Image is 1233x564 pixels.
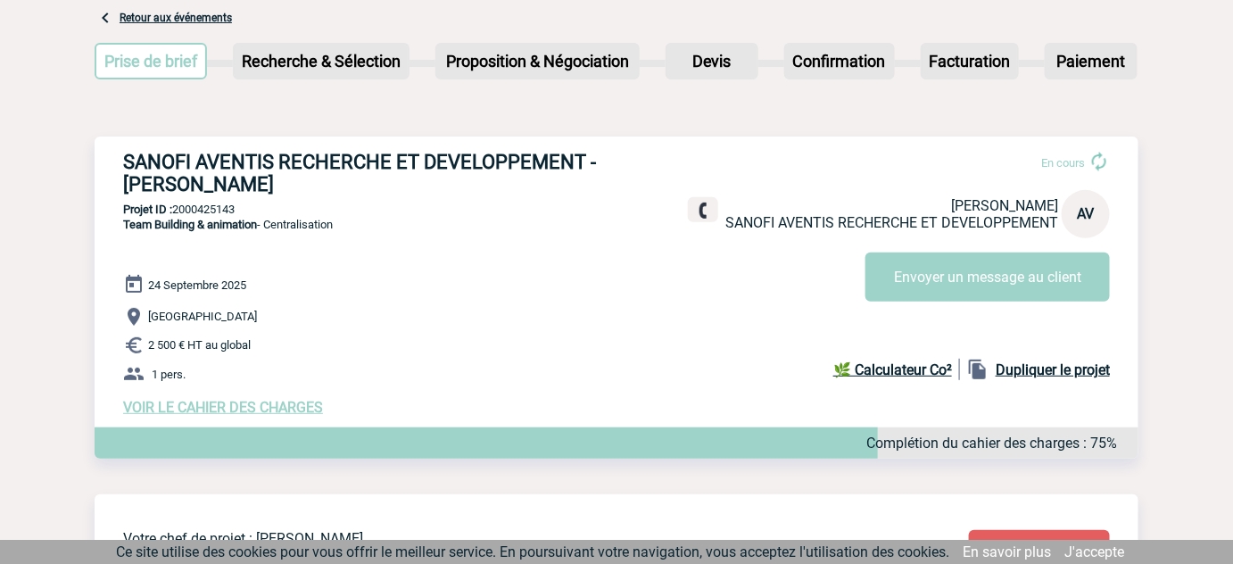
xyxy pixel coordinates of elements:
[725,214,1058,231] span: SANOFI AVENTIS RECHERCHE ET DEVELOPPEMENT
[235,45,408,78] p: Recherche & Sélection
[95,203,1138,216] p: 2000425143
[1064,543,1124,560] a: J'accepte
[963,543,1051,560] a: En savoir plus
[437,45,638,78] p: Proposition & Négociation
[123,399,323,416] a: VOIR LE CAHIER DES CHARGES
[833,359,960,380] a: 🌿 Calculateur Co²
[923,45,1018,78] p: Facturation
[123,530,864,547] p: Votre chef de projet : [PERSON_NAME]
[695,203,711,219] img: fixe.png
[152,368,186,381] span: 1 pers.
[148,311,257,324] span: [GEOGRAPHIC_DATA]
[123,218,257,231] span: Team Building & animation
[123,218,333,231] span: - Centralisation
[786,45,893,78] p: Confirmation
[120,12,232,24] a: Retour aux événements
[996,361,1110,378] b: Dupliquer le projet
[1041,156,1085,170] span: En cours
[951,197,1058,214] span: [PERSON_NAME]
[148,339,251,352] span: 2 500 € HT au global
[1078,205,1095,222] span: AV
[667,45,757,78] p: Devis
[1047,45,1136,78] p: Paiement
[833,361,952,378] b: 🌿 Calculateur Co²
[96,45,205,78] p: Prise de brief
[865,253,1110,302] button: Envoyer un message au client
[123,203,172,216] b: Projet ID :
[123,151,658,195] h3: SANOFI AVENTIS RECHERCHE ET DEVELOPPEMENT - [PERSON_NAME]
[116,543,949,560] span: Ce site utilise des cookies pour vous offrir le meilleur service. En poursuivant votre navigation...
[967,359,989,380] img: file_copy-black-24dp.png
[148,279,246,293] span: 24 Septembre 2025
